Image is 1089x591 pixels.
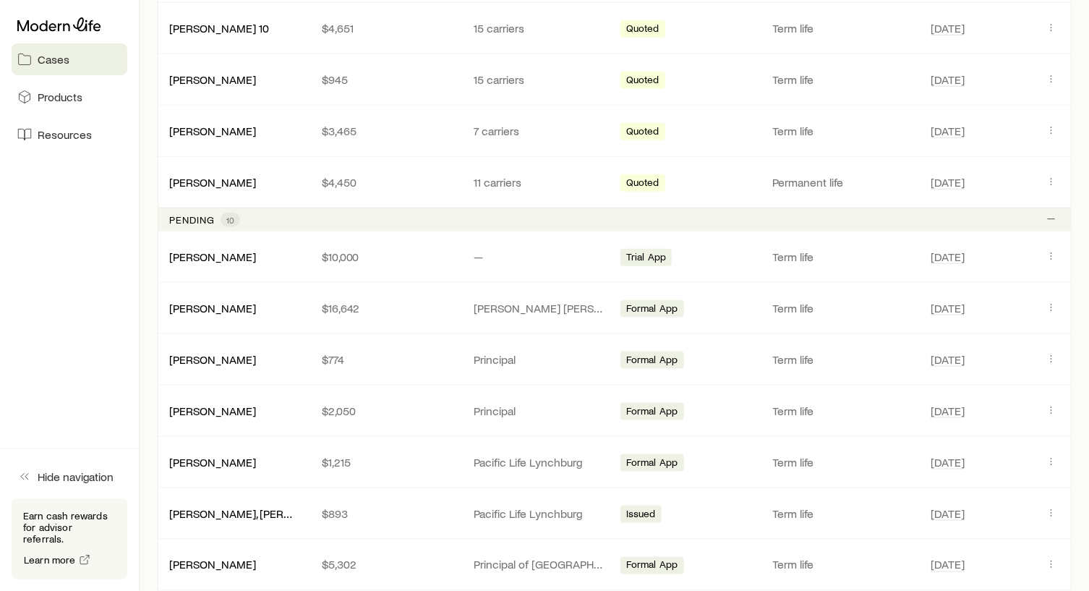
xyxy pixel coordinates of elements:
[12,43,127,75] a: Cases
[474,250,603,264] p: —
[931,250,965,264] span: [DATE]
[169,404,256,419] div: [PERSON_NAME]
[931,404,965,418] span: [DATE]
[322,558,451,572] p: $5,302
[12,81,127,113] a: Products
[38,90,82,104] span: Products
[931,72,965,87] span: [DATE]
[322,124,451,138] p: $3,465
[169,72,256,86] a: [PERSON_NAME]
[626,251,666,266] span: Trial App
[169,558,256,573] div: [PERSON_NAME]
[169,404,256,417] a: [PERSON_NAME]
[169,175,256,189] a: [PERSON_NAME]
[474,124,603,138] p: 7 carriers
[773,558,914,572] p: Term life
[322,250,451,264] p: $10,000
[169,352,256,366] a: [PERSON_NAME]
[226,214,234,226] span: 10
[931,352,965,367] span: [DATE]
[12,461,127,493] button: Hide navigation
[38,52,69,67] span: Cases
[773,124,914,138] p: Term life
[322,506,451,521] p: $893
[773,404,914,418] p: Term life
[626,302,678,318] span: Formal App
[12,119,127,150] a: Resources
[169,250,256,263] a: [PERSON_NAME]
[322,72,451,87] p: $945
[322,21,451,35] p: $4,651
[931,124,965,138] span: [DATE]
[169,455,256,469] a: [PERSON_NAME]
[474,175,603,190] p: 11 carriers
[12,498,127,579] div: Earn cash rewards for advisor referrals.Learn more
[169,506,346,520] a: [PERSON_NAME], [PERSON_NAME]
[626,559,678,574] span: Formal App
[169,250,256,265] div: [PERSON_NAME]
[474,352,603,367] p: Principal
[626,508,656,523] span: Issued
[169,72,256,88] div: [PERSON_NAME]
[626,177,659,192] span: Quoted
[169,124,256,137] a: [PERSON_NAME]
[24,555,76,565] span: Learn more
[773,352,914,367] p: Term life
[474,455,603,469] p: Pacific Life Lynchburg
[322,301,451,315] p: $16,642
[38,127,92,142] span: Resources
[322,352,451,367] p: $774
[931,506,965,521] span: [DATE]
[474,506,603,521] p: Pacific Life Lynchburg
[322,175,451,190] p: $4,450
[931,455,965,469] span: [DATE]
[169,301,256,315] a: [PERSON_NAME]
[626,74,659,89] span: Quoted
[169,352,256,367] div: [PERSON_NAME]
[169,214,215,226] p: Pending
[626,456,678,472] span: Formal App
[626,405,678,420] span: Formal App
[322,455,451,469] p: $1,215
[322,404,451,418] p: $2,050
[474,558,603,572] p: Principal of [GEOGRAPHIC_DATA]
[169,21,269,36] div: [PERSON_NAME] 10
[773,250,914,264] p: Term life
[931,175,965,190] span: [DATE]
[169,175,256,190] div: [PERSON_NAME]
[931,558,965,572] span: [DATE]
[773,175,914,190] p: Permanent life
[169,558,256,571] a: [PERSON_NAME]
[169,455,256,470] div: [PERSON_NAME]
[773,455,914,469] p: Term life
[169,506,299,522] div: [PERSON_NAME], [PERSON_NAME]
[773,301,914,315] p: Term life
[169,301,256,316] div: [PERSON_NAME]
[626,354,678,369] span: Formal App
[773,506,914,521] p: Term life
[773,72,914,87] p: Term life
[169,21,269,35] a: [PERSON_NAME] 10
[626,22,659,38] span: Quoted
[626,125,659,140] span: Quoted
[773,21,914,35] p: Term life
[474,301,603,315] p: [PERSON_NAME] [PERSON_NAME]
[38,469,114,484] span: Hide navigation
[931,301,965,315] span: [DATE]
[23,510,116,545] p: Earn cash rewards for advisor referrals.
[169,124,256,139] div: [PERSON_NAME]
[474,21,603,35] p: 15 carriers
[474,404,603,418] p: Principal
[474,72,603,87] p: 15 carriers
[931,21,965,35] span: [DATE]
